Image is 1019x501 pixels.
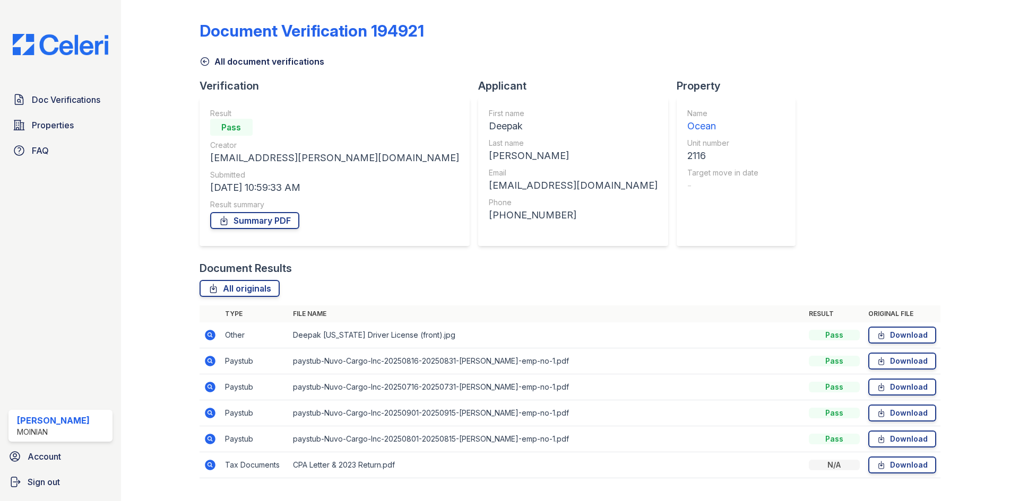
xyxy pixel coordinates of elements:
a: Download [868,430,936,447]
div: Result [210,108,459,119]
div: Deepak [489,119,658,134]
td: paystub-Nuvo-Cargo-Inc-20250716-20250731-[PERSON_NAME]-emp-no-1.pdf [289,374,805,400]
th: Original file [864,305,940,322]
img: CE_Logo_Blue-a8612792a0a2168367f1c8372b55b34899dd931a85d93a1a3d3e32e68fde9ad4.png [4,34,117,55]
td: paystub-Nuvo-Cargo-Inc-20250901-20250915-[PERSON_NAME]-emp-no-1.pdf [289,400,805,426]
div: [PERSON_NAME] [489,148,658,163]
div: First name [489,108,658,119]
div: Verification [200,78,478,93]
div: [PHONE_NUMBER] [489,208,658,223]
span: FAQ [32,144,49,157]
div: Creator [210,140,459,151]
td: Paystub [221,426,289,452]
a: Sign out [4,471,117,493]
div: Pass [210,119,253,136]
a: Summary PDF [210,212,299,229]
a: All originals [200,280,280,297]
div: [PERSON_NAME] [17,414,90,427]
td: Paystub [221,374,289,400]
span: Account [28,450,61,463]
a: Download [868,456,936,473]
a: Download [868,405,936,421]
div: Last name [489,138,658,148]
div: Result summary [210,199,459,210]
th: File name [289,305,805,322]
a: Doc Verifications [8,89,113,110]
div: Submitted [210,170,459,180]
a: Name Ocean [687,108,758,134]
div: Target move in date [687,168,758,178]
div: Pass [809,408,860,418]
div: [DATE] 10:59:33 AM [210,180,459,195]
div: - [687,178,758,193]
a: Account [4,446,117,467]
td: paystub-Nuvo-Cargo-Inc-20250801-20250815-[PERSON_NAME]-emp-no-1.pdf [289,426,805,452]
div: Pass [809,330,860,340]
div: Pass [809,356,860,366]
div: Applicant [478,78,677,93]
span: Sign out [28,476,60,488]
div: Property [677,78,804,93]
th: Type [221,305,289,322]
a: Download [868,379,936,395]
td: Other [221,322,289,348]
div: Document Verification 194921 [200,21,424,40]
a: Download [868,327,936,344]
div: 2116 [687,148,758,163]
a: FAQ [8,140,113,161]
td: paystub-Nuvo-Cargo-Inc-20250816-20250831-[PERSON_NAME]-emp-no-1.pdf [289,348,805,374]
td: Deepak [US_STATE] Driver License (front).jpg [289,322,805,348]
div: N/A [809,460,860,470]
td: Paystub [221,348,289,374]
a: All document verifications [200,55,324,68]
iframe: chat widget [974,459,1008,490]
div: Document Results [200,261,292,276]
td: Paystub [221,400,289,426]
div: [EMAIL_ADDRESS][PERSON_NAME][DOMAIN_NAME] [210,151,459,165]
div: Moinian [17,427,90,437]
div: Email [489,168,658,178]
div: Pass [809,434,860,444]
div: Ocean [687,119,758,134]
div: Name [687,108,758,119]
th: Result [805,305,864,322]
div: Unit number [687,138,758,148]
span: Doc Verifications [32,93,100,106]
td: Tax Documents [221,452,289,478]
div: Pass [809,382,860,392]
span: Properties [32,119,74,131]
a: Download [868,353,936,370]
div: Phone [489,197,658,208]
div: [EMAIL_ADDRESS][DOMAIN_NAME] [489,178,658,193]
td: CPA Letter & 2023 Return.pdf [289,452,805,478]
a: Properties [8,115,113,136]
